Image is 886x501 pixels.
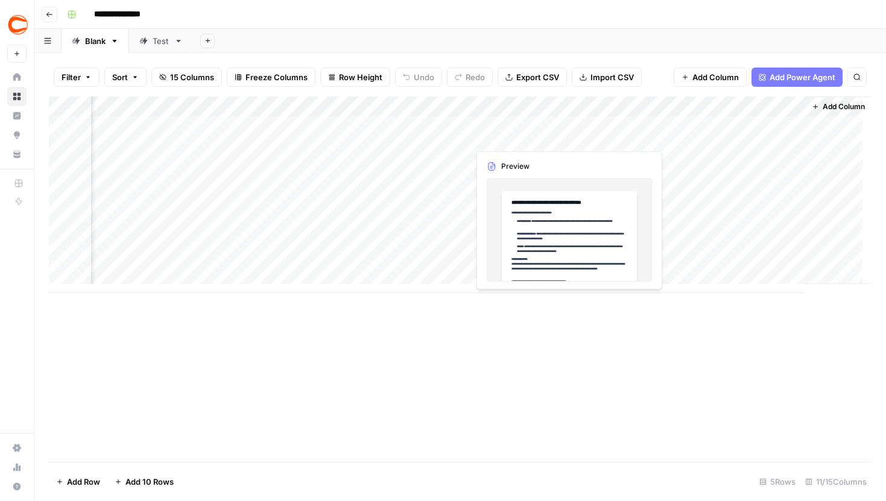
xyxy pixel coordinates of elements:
button: Row Height [320,68,390,87]
button: Add 10 Rows [107,472,181,491]
span: Add 10 Rows [125,476,174,488]
a: Home [7,68,27,87]
button: Add Column [807,99,870,115]
button: Workspace: Covers [7,10,27,40]
button: Add Power Agent [752,68,843,87]
a: Blank [62,29,129,53]
a: Your Data [7,145,27,164]
button: Export CSV [498,68,567,87]
div: 11/15 Columns [800,472,872,491]
button: Filter [54,68,100,87]
a: Insights [7,106,27,125]
span: Redo [466,71,485,83]
button: Sort [104,68,147,87]
a: Usage [7,458,27,477]
div: 5 Rows [755,472,800,491]
div: Test [153,35,169,47]
div: Blank [85,35,106,47]
button: Redo [447,68,493,87]
span: 15 Columns [170,71,214,83]
a: Test [129,29,193,53]
span: Add Column [823,101,865,112]
span: Row Height [339,71,382,83]
button: Add Row [49,472,107,491]
button: 15 Columns [151,68,222,87]
button: Freeze Columns [227,68,315,87]
button: Undo [395,68,442,87]
button: Add Column [674,68,747,87]
img: Covers Logo [7,14,29,36]
span: Add Power Agent [770,71,835,83]
span: Add Row [67,476,100,488]
span: Freeze Columns [245,71,308,83]
span: Filter [62,71,81,83]
a: Browse [7,87,27,106]
a: Opportunities [7,125,27,145]
button: Import CSV [572,68,642,87]
button: Help + Support [7,477,27,496]
span: Export CSV [516,71,559,83]
span: Undo [414,71,434,83]
span: Import CSV [590,71,634,83]
span: Add Column [692,71,739,83]
span: Sort [112,71,128,83]
a: Settings [7,438,27,458]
